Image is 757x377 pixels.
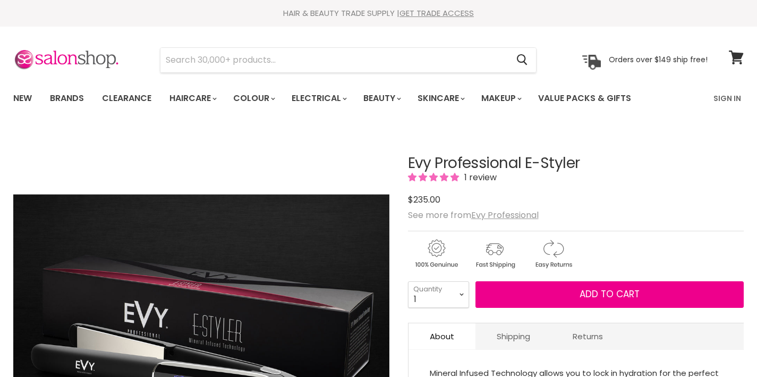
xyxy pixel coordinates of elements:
span: See more from [408,209,539,221]
a: Evy Professional [471,209,539,221]
h1: Evy Professional E-Styler [408,155,744,172]
a: Makeup [473,87,528,110]
a: Skincare [410,87,471,110]
span: 1 review [461,171,497,183]
a: Shipping [475,323,551,349]
img: shipping.gif [466,238,523,270]
a: Returns [551,323,624,349]
img: returns.gif [525,238,581,270]
iframe: Gorgias live chat messenger [704,327,746,366]
button: Add to cart [475,281,744,308]
form: Product [160,47,537,73]
a: About [409,323,475,349]
span: $235.00 [408,194,440,206]
span: Add to cart [580,288,640,300]
a: Value Packs & Gifts [530,87,639,110]
img: genuine.gif [408,238,464,270]
button: Search [508,48,536,72]
span: 5.00 stars [408,171,461,183]
a: Sign In [707,87,747,110]
a: Colour [225,87,282,110]
select: Quantity [408,281,469,308]
a: Haircare [161,87,223,110]
ul: Main menu [5,83,673,114]
a: Beauty [355,87,407,110]
p: Orders over $149 ship free! [609,55,708,64]
a: Electrical [284,87,353,110]
a: New [5,87,40,110]
a: GET TRADE ACCESS [399,7,474,19]
a: Clearance [94,87,159,110]
input: Search [160,48,508,72]
a: Brands [42,87,92,110]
